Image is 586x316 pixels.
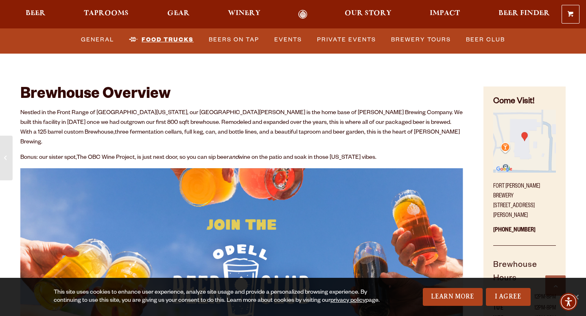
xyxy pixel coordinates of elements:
img: Small thumbnail of location on map [493,110,556,172]
a: Beers on Tap [206,30,262,49]
h5: Brewhouse Hours [493,259,556,293]
div: This site uses cookies to enhance user experience, analyze site usage and provide a personalized ... [54,289,381,305]
h2: Brewhouse Overview [20,87,463,104]
span: Beer Finder [499,10,550,17]
a: Impact [424,10,465,19]
a: Food Trucks [126,30,197,49]
a: Find on Google Maps (opens in a new window) [493,169,556,175]
a: I Agree [486,288,531,306]
a: Scroll to top [545,275,566,296]
p: Bonus: our sister spot, , is just next door, so you can sip beer wine on the patio and soak in th... [20,153,463,163]
a: Private Events [314,30,379,49]
a: Taprooms [79,10,134,19]
span: Taprooms [84,10,129,17]
p: Fort [PERSON_NAME] Brewery [STREET_ADDRESS][PERSON_NAME] [493,177,556,221]
span: Our Story [345,10,391,17]
a: Odell Home [288,10,318,19]
a: Events [271,30,305,49]
span: Winery [228,10,260,17]
a: Learn More [423,288,483,306]
p: Nestled in the Front Range of [GEOGRAPHIC_DATA][US_STATE], our [GEOGRAPHIC_DATA][PERSON_NAME] is ... [20,108,463,147]
a: Winery [223,10,266,19]
a: Gear [162,10,195,19]
span: Beer [26,10,46,17]
a: Beer Club [463,30,508,49]
h4: Come Visit! [493,96,556,108]
div: Accessibility Menu [560,293,577,311]
em: and [229,155,238,161]
a: Beer [20,10,51,19]
a: Brewery Tours [388,30,454,49]
a: Our Story [339,10,397,19]
span: Gear [167,10,190,17]
a: General [78,30,117,49]
a: privacy policy [330,298,365,304]
p: [PHONE_NUMBER] [493,221,556,246]
span: three fermentation cellars, full keg, can, and bottle lines, and a beautiful taproom and beer gar... [20,130,460,146]
a: The OBC Wine Project [77,155,135,161]
span: Impact [430,10,460,17]
a: Beer Finder [493,10,555,19]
